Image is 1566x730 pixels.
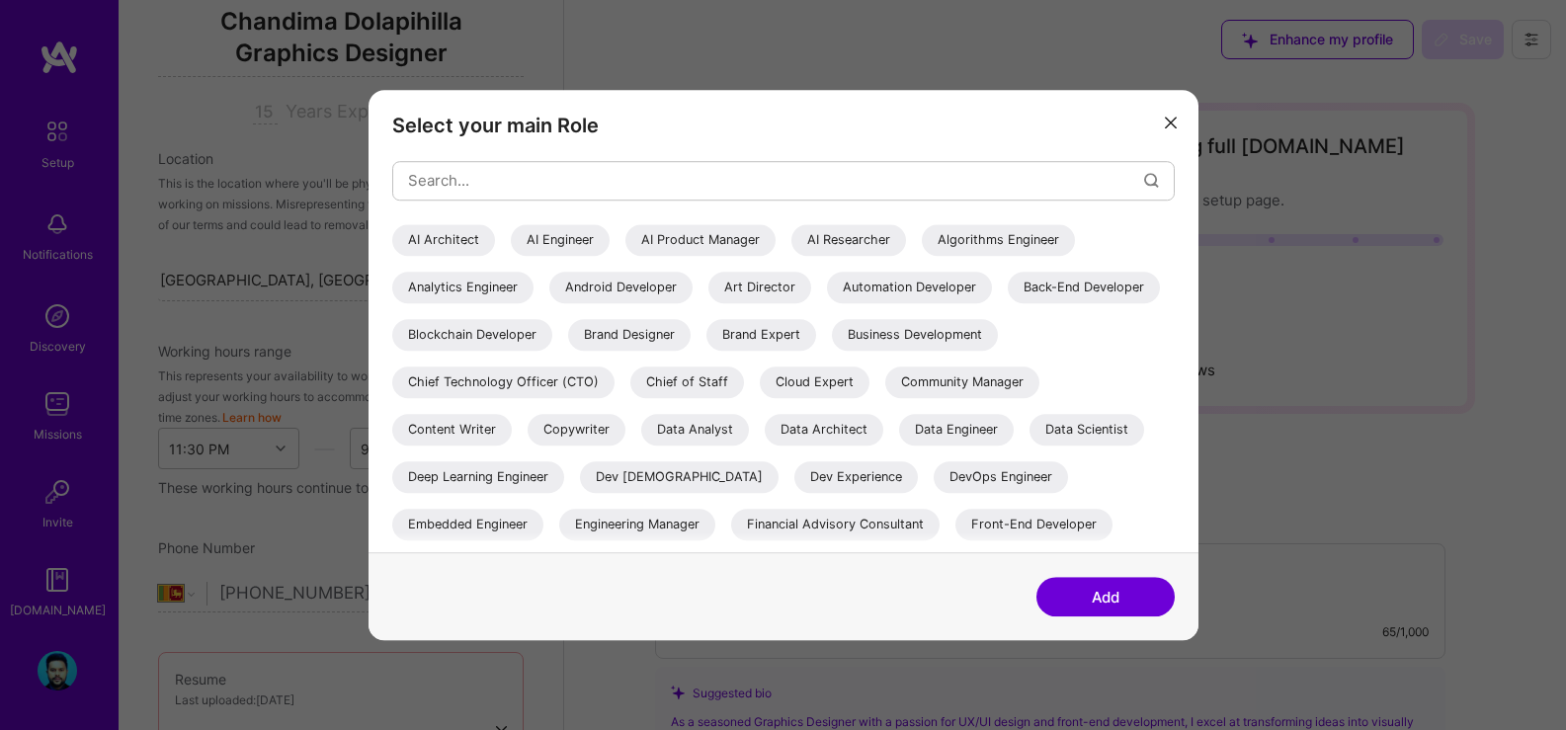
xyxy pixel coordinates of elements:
[765,414,883,446] div: Data Architect
[392,272,534,303] div: Analytics Engineer
[899,414,1014,446] div: Data Engineer
[922,224,1075,256] div: Algorithms Engineer
[392,509,543,540] div: Embedded Engineer
[706,319,816,351] div: Brand Expert
[1008,272,1160,303] div: Back-End Developer
[392,224,495,256] div: AI Architect
[559,509,715,540] div: Engineering Manager
[885,366,1039,398] div: Community Manager
[708,272,811,303] div: Art Director
[955,509,1113,540] div: Front-End Developer
[392,114,1175,137] h3: Select your main Role
[832,319,998,351] div: Business Development
[934,461,1068,493] div: DevOps Engineer
[625,224,776,256] div: AI Product Manager
[794,461,918,493] div: Dev Experience
[641,414,749,446] div: Data Analyst
[1165,117,1177,128] i: icon Close
[369,90,1198,641] div: modal
[630,366,744,398] div: Chief of Staff
[549,272,693,303] div: Android Developer
[392,319,552,351] div: Blockchain Developer
[1144,173,1159,188] i: icon Search
[580,461,779,493] div: Dev [DEMOGRAPHIC_DATA]
[791,224,906,256] div: AI Researcher
[731,509,940,540] div: Financial Advisory Consultant
[392,366,615,398] div: Chief Technology Officer (CTO)
[392,461,564,493] div: Deep Learning Engineer
[511,224,610,256] div: AI Engineer
[760,366,869,398] div: Cloud Expert
[392,414,512,446] div: Content Writer
[408,155,1144,205] input: Search...
[827,272,992,303] div: Automation Developer
[528,414,625,446] div: Copywriter
[1030,414,1144,446] div: Data Scientist
[568,319,691,351] div: Brand Designer
[1036,577,1175,616] button: Add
